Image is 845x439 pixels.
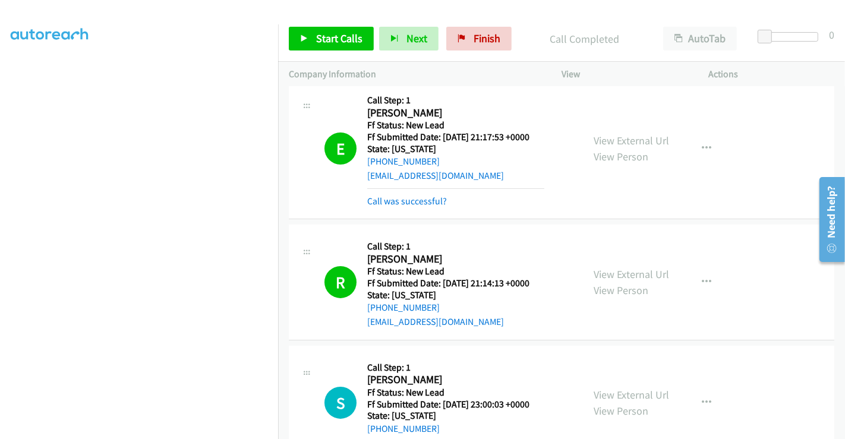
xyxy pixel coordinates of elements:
h5: Ff Submitted Date: [DATE] 21:14:13 +0000 [367,277,544,289]
span: Finish [474,31,500,45]
h1: R [324,266,357,298]
button: Next [379,27,439,50]
h5: Ff Submitted Date: [DATE] 23:00:03 +0000 [367,399,529,410]
a: [PHONE_NUMBER] [367,156,440,167]
h5: Ff Status: New Lead [367,387,529,399]
a: View Person [594,283,648,297]
h2: [PERSON_NAME] [367,373,529,387]
p: Call Completed [528,31,642,47]
button: AutoTab [663,27,737,50]
a: View External Url [594,267,669,281]
p: Actions [709,67,835,81]
a: Start Calls [289,27,374,50]
a: [EMAIL_ADDRESS][DOMAIN_NAME] [367,170,504,181]
a: Finish [446,27,512,50]
a: [PHONE_NUMBER] [367,302,440,313]
a: View External Url [594,388,669,402]
div: 0 [829,27,834,43]
h2: [PERSON_NAME] [367,252,544,266]
h2: [PERSON_NAME] [367,106,544,120]
h1: E [324,132,357,165]
p: View [562,67,688,81]
h5: Call Step: 1 [367,94,544,106]
a: Call was successful? [367,195,447,207]
h5: Ff Status: New Lead [367,119,544,131]
a: View External Url [594,134,669,147]
h1: S [324,387,357,419]
h5: Ff Submitted Date: [DATE] 21:17:53 +0000 [367,131,544,143]
h5: Call Step: 1 [367,241,544,252]
h5: Call Step: 1 [367,362,529,374]
div: Delay between calls (in seconds) [764,32,818,42]
a: View Person [594,150,648,163]
div: The call is yet to be attempted [324,387,357,419]
h5: Ff Status: New Lead [367,266,544,277]
a: [EMAIL_ADDRESS][DOMAIN_NAME] [367,316,504,327]
h5: State: [US_STATE] [367,410,529,422]
h5: State: [US_STATE] [367,289,544,301]
a: [PHONE_NUMBER] [367,423,440,434]
span: Start Calls [316,31,362,45]
iframe: Resource Center [811,172,845,267]
span: Next [406,31,427,45]
h5: State: [US_STATE] [367,143,544,155]
p: Company Information [289,67,540,81]
a: View Person [594,404,648,418]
